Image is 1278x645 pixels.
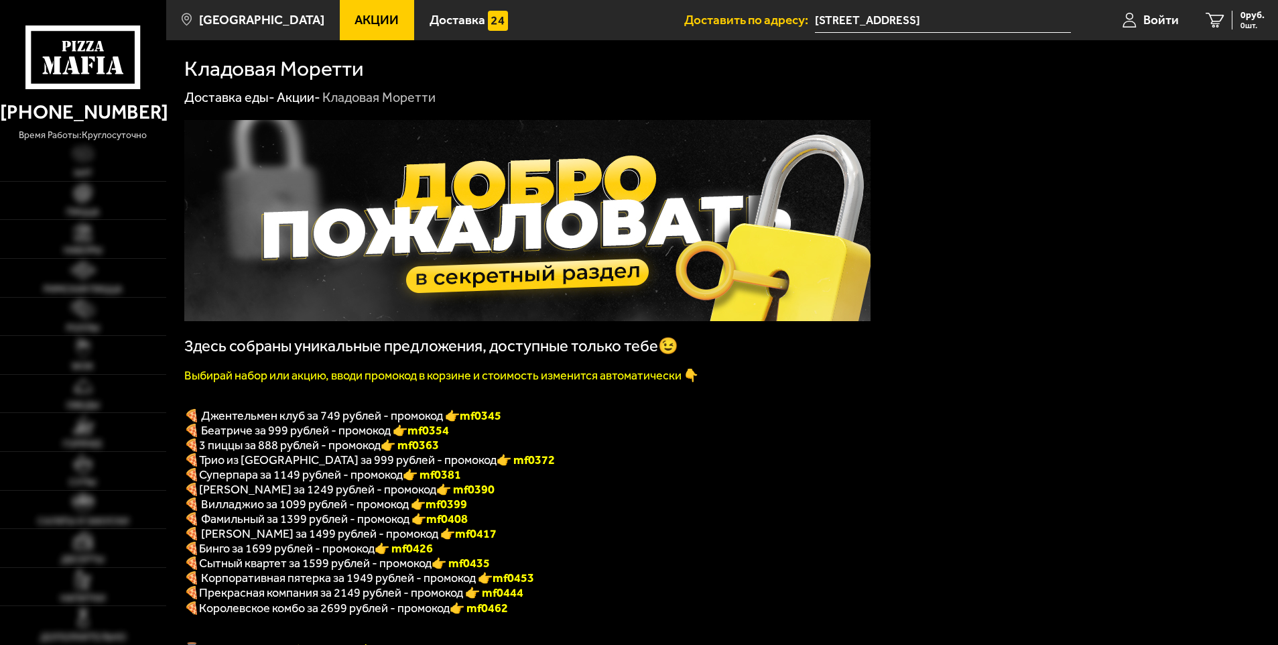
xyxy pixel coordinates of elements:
[184,408,501,423] span: 🍕 Джентельмен клуб за 749 рублей - промокод 👉
[488,11,508,31] img: 15daf4d41897b9f0e9f617042186c801.svg
[407,423,449,438] b: mf0354
[199,556,432,571] span: Сытный квартет за 1599 рублей - промокод
[44,285,122,294] span: Римская пицца
[199,541,375,556] span: Бинго за 1699 рублей - промокод
[184,601,199,615] font: 🍕
[497,453,555,467] font: 👉 mf0372
[184,556,199,571] b: 🍕
[403,467,461,482] font: 👉 mf0381
[277,89,320,105] a: Акции-
[184,120,871,321] img: 1024x1024
[184,58,363,80] h1: Кладовая Моретти
[184,423,449,438] span: 🍕 Беатриче за 999 рублей - промокод 👉
[74,169,92,178] span: Хит
[1240,11,1265,20] span: 0 руб.
[38,517,129,526] span: Салаты и закуски
[1143,13,1179,26] span: Войти
[322,89,436,107] div: Кладовая Моретти
[72,362,94,371] span: WOK
[184,467,199,482] font: 🍕
[184,512,468,526] span: 🍕 Фамильный за 1399 рублей - промокод 👉
[684,13,815,26] span: Доставить по адресу:
[184,526,497,541] span: 🍕 [PERSON_NAME] за 1499 рублей - промокод 👉
[184,571,534,585] span: 🍕 Корпоративная пятерка за 1949 рублей - промокод 👉
[184,541,199,556] b: 🍕
[355,13,399,26] span: Акции
[184,89,275,105] a: Доставка еды-
[184,453,199,467] font: 🍕
[199,585,465,600] span: Прекрасная компания за 2149 рублей - промокод
[375,541,433,556] b: 👉 mf0426
[426,512,468,526] b: mf0408
[465,585,523,600] font: 👉 mf0444
[184,438,199,453] font: 🍕
[199,601,450,615] span: Королевское комбо за 2699 рублей - промокод
[64,246,103,255] span: Наборы
[426,497,467,512] b: mf0399
[184,482,199,497] b: 🍕
[432,556,490,571] b: 👉 mf0435
[40,633,126,642] span: Дополнительно
[63,440,103,449] span: Горячее
[199,453,497,467] span: Трио из [GEOGRAPHIC_DATA] за 999 рублей - промокод
[815,8,1070,33] input: Ваш адрес доставки
[381,438,439,453] font: 👉 mf0363
[493,571,534,585] b: mf0453
[69,478,97,487] span: Супы
[184,497,467,512] span: 🍕 Вилладжио за 1099 рублей - промокод 👉
[184,368,698,383] font: Выбирай набор или акцию, вводи промокод в корзине и стоимость изменится автоматически 👇
[450,601,508,615] font: 👉 mf0462
[436,482,495,497] b: 👉 mf0390
[430,13,485,26] span: Доставка
[455,526,497,541] b: mf0417
[184,585,199,600] font: 🍕
[199,438,381,453] span: 3 пиццы за 888 рублей - промокод
[66,401,100,410] span: Обеды
[66,208,99,217] span: Пицца
[184,337,678,355] span: Здесь собраны уникальные предложения, доступные только тебе😉
[1240,21,1265,30] span: 0 шт.
[61,555,105,565] span: Десерты
[199,467,403,482] span: Суперпара за 1149 рублей - промокод
[199,13,324,26] span: [GEOGRAPHIC_DATA]
[460,408,501,423] b: mf0345
[66,324,100,333] span: Роллы
[199,482,436,497] span: [PERSON_NAME] за 1249 рублей - промокод
[60,594,105,603] span: Напитки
